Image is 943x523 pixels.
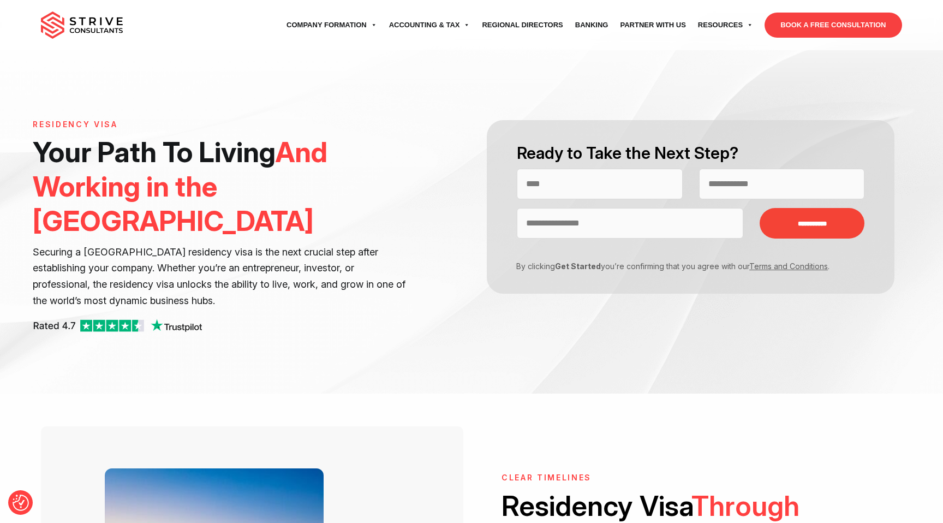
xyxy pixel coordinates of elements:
[33,135,327,237] span: And Working in the [GEOGRAPHIC_DATA]
[13,495,29,511] button: Consent Preferences
[13,495,29,511] img: Revisit consent button
[749,261,828,271] a: Terms and Conditions
[569,10,614,40] a: Banking
[517,142,864,164] h2: Ready to Take the Next Step?
[509,260,856,272] p: By clicking you’re confirming that you agree with our .
[502,473,880,483] h6: Clear Timelines
[555,261,601,271] strong: Get Started
[614,10,691,40] a: Partner with Us
[476,10,569,40] a: Regional Directors
[280,10,383,40] a: Company Formation
[41,11,123,39] img: main-logo.svg
[471,120,910,294] form: Contact form
[765,13,902,38] a: BOOK A FREE CONSULTATION
[33,120,410,129] h6: Residency Visa
[33,135,410,239] h1: Your Path To Living
[383,10,476,40] a: Accounting & Tax
[33,244,410,310] p: Securing a [GEOGRAPHIC_DATA] residency visa is the next crucial step after establishing your comp...
[692,10,759,40] a: Resources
